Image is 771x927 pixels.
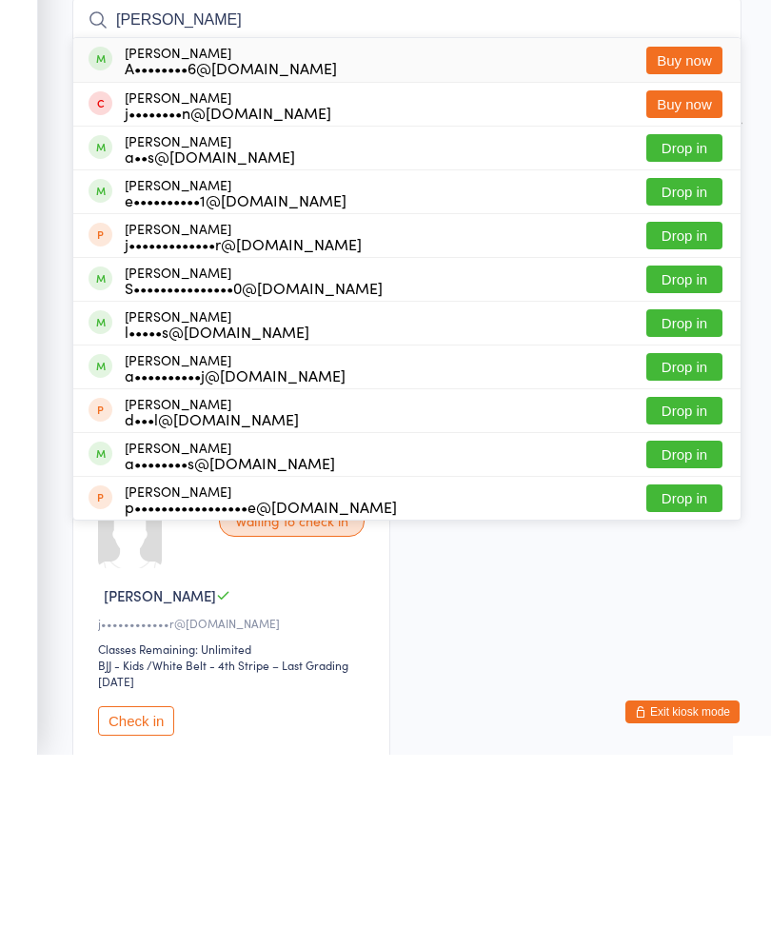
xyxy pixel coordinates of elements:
[125,496,309,511] div: l•••••s@[DOMAIN_NAME]
[125,393,362,424] div: [PERSON_NAME]
[125,481,309,511] div: [PERSON_NAME]
[98,787,370,803] div: j••••••••••••r@[DOMAIN_NAME]
[125,321,295,336] div: a••s@[DOMAIN_NAME]
[72,68,712,87] span: [DATE] 5:15pm
[125,583,299,599] div: d•••l@[DOMAIN_NAME]
[646,482,722,509] button: Drop in
[72,87,712,106] span: [PERSON_NAME]
[219,677,365,709] div: Waiting to check in
[125,217,337,247] div: [PERSON_NAME]
[646,306,722,334] button: Drop in
[72,170,741,214] input: Search
[104,758,216,778] span: [PERSON_NAME]
[98,829,144,845] div: BJJ - Kids
[125,232,337,247] div: A••••••••6@[DOMAIN_NAME]
[625,873,740,896] button: Exit kiosk mode
[98,878,174,908] button: Check in
[125,365,346,380] div: e••••••••••1@[DOMAIN_NAME]
[125,262,331,292] div: [PERSON_NAME]
[125,627,335,642] div: a••••••••s@[DOMAIN_NAME]
[646,613,722,641] button: Drop in
[646,525,722,553] button: Drop in
[646,219,722,247] button: Buy now
[72,125,741,144] span: BJJ - Kids
[125,306,295,336] div: [PERSON_NAME]
[125,671,397,686] div: p•••••••••••••••••e@[DOMAIN_NAME]
[125,408,362,424] div: j•••••••••••••r@[DOMAIN_NAME]
[125,612,335,642] div: [PERSON_NAME]
[646,263,722,290] button: Buy now
[125,437,383,467] div: [PERSON_NAME]
[125,540,346,555] div: a••••••••••j@[DOMAIN_NAME]
[125,277,331,292] div: j••••••••n@[DOMAIN_NAME]
[125,349,346,380] div: [PERSON_NAME]
[646,394,722,422] button: Drop in
[98,829,348,861] span: / White Belt - 4th Stripe – Last Grading [DATE]
[646,438,722,465] button: Drop in
[125,452,383,467] div: S•••••••••••••••0@[DOMAIN_NAME]
[125,656,397,686] div: [PERSON_NAME]
[125,568,299,599] div: [PERSON_NAME]
[646,350,722,378] button: Drop in
[98,813,370,829] div: Classes Remaining: Unlimited
[646,657,722,684] button: Drop in
[72,106,712,125] span: [PERSON_NAME]
[646,569,722,597] button: Drop in
[125,524,346,555] div: [PERSON_NAME]
[72,27,741,58] h2: [DATE] Youth BJJ ([DEMOGRAPHIC_DATA]) Check-in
